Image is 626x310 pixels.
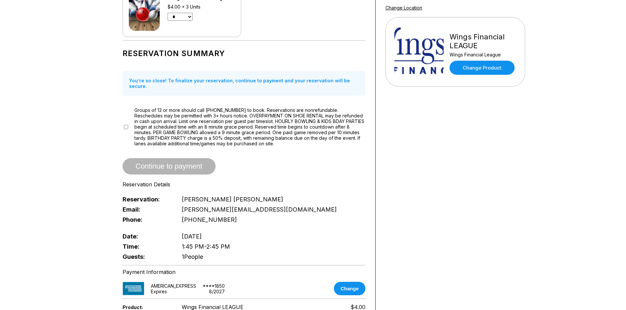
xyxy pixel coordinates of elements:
[123,253,171,260] span: Guests:
[334,282,365,295] button: Change
[123,206,171,213] span: Email:
[134,107,365,146] span: Groups of 13 or more should call [PHONE_NUMBER] to book. Reservations are nonrefundable. Reschedu...
[182,243,230,250] span: 1:45 PM - 2:45 PM
[182,253,203,260] span: 1 People
[123,216,171,223] span: Phone:
[151,283,196,289] div: AMERICAN_EXPRESS
[123,71,365,95] div: You’re so close! To finalize your reservation, continue to payment and your reservation will be s...
[168,4,235,10] div: $4.00 x 3 Units
[394,27,444,76] img: Wings Financial LEAGUE
[123,49,365,58] h1: Reservation Summary
[450,52,516,57] div: Wings Financial League
[123,243,171,250] span: Time:
[123,196,171,203] span: Reservation:
[182,216,237,223] span: [PHONE_NUMBER]
[123,181,365,188] div: Reservation Details
[450,61,515,75] a: Change Product
[450,32,516,50] div: Wings Financial LEAGUE
[182,233,202,240] span: [DATE]
[385,5,422,10] a: Change Location
[182,196,283,203] span: [PERSON_NAME] [PERSON_NAME]
[209,289,225,294] div: 8 / 2027
[123,282,144,295] img: card
[123,269,365,275] div: Payment Information
[182,206,337,213] span: [PERSON_NAME][EMAIL_ADDRESS][DOMAIN_NAME]
[123,304,171,310] span: Product:
[151,289,167,294] div: Expires
[123,233,171,240] span: Date:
